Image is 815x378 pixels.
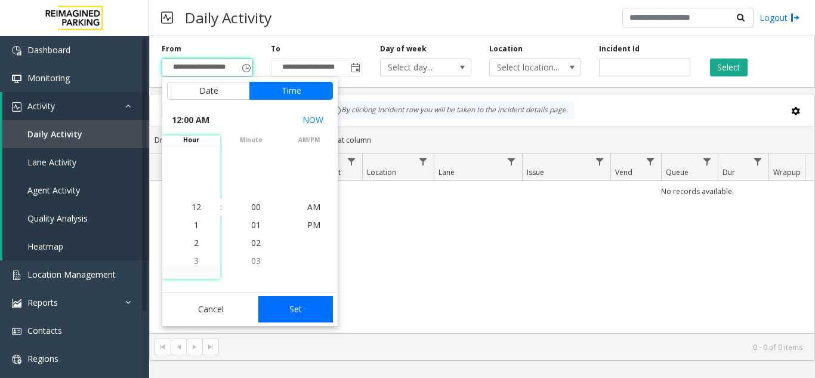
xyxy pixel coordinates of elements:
[194,255,199,266] span: 3
[504,153,520,170] a: Lane Filter Menu
[161,3,173,32] img: pageIcon
[439,167,455,177] span: Lane
[760,11,800,24] a: Logout
[172,112,209,128] span: 12:00 AM
[222,136,280,145] span: minute
[12,299,21,308] img: 'icon'
[239,59,252,76] span: Toggle popup
[27,241,63,252] span: Heatmap
[381,59,453,76] span: Select day...
[307,219,320,231] span: PM
[326,102,574,119] div: By clicking Incident row you will be taken to the incident details page.
[150,130,814,150] div: Drag a column header and drop it here to group by that column
[167,82,250,100] button: Date tab
[615,167,632,177] span: Vend
[490,59,562,76] span: Select location...
[723,167,735,177] span: Dur
[699,153,715,170] a: Queue Filter Menu
[2,148,149,176] a: Lane Activity
[280,136,338,145] span: AM/PM
[251,219,261,231] span: 01
[27,128,82,140] span: Daily Activity
[298,109,328,131] button: Select now
[220,201,222,213] div: :
[27,44,70,56] span: Dashboard
[791,11,800,24] img: logout
[2,120,149,148] a: Daily Activity
[592,153,608,170] a: Issue Filter Menu
[179,3,277,32] h3: Daily Activity
[12,46,21,56] img: 'icon'
[167,296,255,322] button: Cancel
[344,153,360,170] a: Lot Filter Menu
[251,201,261,213] span: 00
[249,82,333,100] button: Time tab
[489,44,523,54] label: Location
[12,102,21,112] img: 'icon'
[251,237,261,248] span: 02
[599,44,640,54] label: Incident Id
[258,296,334,322] button: Set
[750,153,766,170] a: Dur Filter Menu
[27,325,62,336] span: Contacts
[27,297,58,308] span: Reports
[2,204,149,232] a: Quality Analysis
[194,219,199,231] span: 1
[2,232,149,260] a: Heatmap
[2,176,149,204] a: Agent Activity
[2,92,149,120] a: Activity
[192,201,201,213] span: 12
[27,156,76,168] span: Lane Activity
[415,153,431,170] a: Location Filter Menu
[643,153,659,170] a: Vend Filter Menu
[348,59,362,76] span: Toggle popup
[251,255,261,266] span: 03
[27,353,58,364] span: Regions
[271,44,280,54] label: To
[27,269,116,280] span: Location Management
[27,72,70,84] span: Monitoring
[27,185,80,196] span: Agent Activity
[27,213,88,224] span: Quality Analysis
[194,237,199,248] span: 2
[666,167,689,177] span: Queue
[12,74,21,84] img: 'icon'
[27,100,55,112] span: Activity
[162,136,220,145] span: hour
[150,153,814,333] div: Data table
[710,59,748,76] button: Select
[12,271,21,280] img: 'icon'
[527,167,544,177] span: Issue
[226,342,802,352] kendo-pager-info: 0 - 0 of 0 items
[12,327,21,336] img: 'icon'
[307,201,320,213] span: AM
[380,44,427,54] label: Day of week
[162,44,181,54] label: From
[367,167,396,177] span: Location
[12,355,21,364] img: 'icon'
[773,167,801,177] span: Wrapup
